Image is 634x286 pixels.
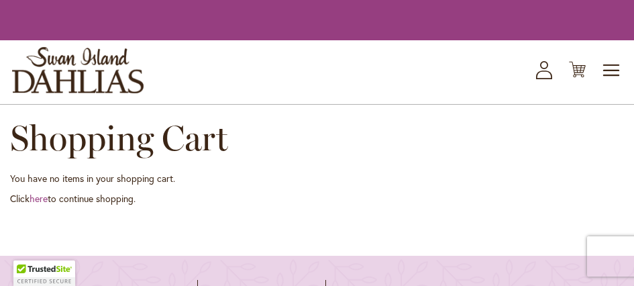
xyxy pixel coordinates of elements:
p: Click to continue shopping. [10,192,624,205]
a: store logo [12,47,144,93]
div: TrustedSite Certified [13,260,75,286]
span: Shopping Cart [10,117,228,159]
p: You have no items in your shopping cart. [10,172,624,185]
a: here [30,192,48,205]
